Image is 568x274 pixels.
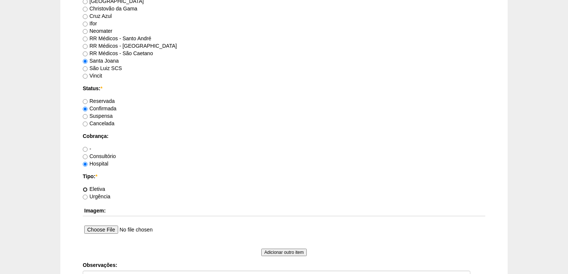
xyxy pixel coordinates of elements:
[83,107,88,111] input: Confirmada
[83,132,485,140] label: Cobrança:
[83,261,485,269] label: Observações:
[100,85,102,91] span: Este campo é obrigatório.
[83,113,113,119] label: Suspensa
[83,187,88,192] input: Eletiva
[83,99,88,104] input: Reservada
[83,153,116,159] label: Consultório
[83,85,485,92] label: Status:
[83,22,88,26] input: Ifor
[83,35,151,41] label: RR Médicos - Santo André
[83,66,88,71] input: São Luiz SCS
[83,44,88,49] input: RR Médicos - [GEOGRAPHIC_DATA]
[83,120,114,126] label: Cancelada
[83,122,88,126] input: Cancelada
[83,21,97,26] label: Ifor
[83,146,91,152] label: -
[83,73,102,79] label: Vincit
[83,51,88,56] input: RR Médicos - São Caetano
[83,173,485,180] label: Tipo:
[261,249,307,256] input: Adicionar outro item
[83,205,485,216] th: Imagem:
[83,6,137,12] label: Christovão da Gama
[83,29,88,34] input: Neomater
[83,105,116,111] label: Confirmada
[83,50,153,56] label: RR Médicos - São Caetano
[83,14,88,19] input: Cruz Azul
[83,193,110,199] label: Urgência
[83,161,108,167] label: Hospital
[83,154,88,159] input: Consultório
[83,58,119,64] label: Santa Joana
[83,195,88,199] input: Urgência
[83,59,88,64] input: Santa Joana
[83,28,112,34] label: Neomater
[83,43,177,49] label: RR Médicos - [GEOGRAPHIC_DATA]
[83,147,88,152] input: -
[83,162,88,167] input: Hospital
[83,114,88,119] input: Suspensa
[95,173,97,179] span: Este campo é obrigatório.
[83,186,105,192] label: Eletiva
[83,13,112,19] label: Cruz Azul
[83,37,88,41] input: RR Médicos - Santo André
[83,7,88,12] input: Christovão da Gama
[83,98,115,104] label: Reservada
[83,74,88,79] input: Vincit
[83,65,122,71] label: São Luiz SCS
